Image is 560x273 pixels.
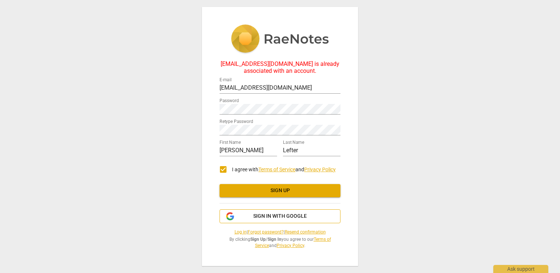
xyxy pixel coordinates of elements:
a: Forgot password? [248,229,284,235]
a: Log in [235,229,247,235]
div: [EMAIL_ADDRESS][DOMAIN_NAME] is already associated with an account. [220,61,340,74]
a: Terms of Service [255,237,331,248]
span: Sign in with Google [253,213,307,220]
button: Sign in with Google [220,209,340,223]
a: Privacy Policy [277,243,304,248]
a: Terms of Service [258,167,295,172]
a: Privacy Policy [304,167,336,172]
span: I agree with and [232,167,336,172]
button: Sign up [220,184,340,197]
a: Resend confirmation [285,229,326,235]
img: 5ac2273c67554f335776073100b6d88f.svg [231,25,329,55]
span: Sign up [225,187,335,194]
label: Retype Password [220,120,253,124]
span: | | [220,229,340,235]
b: Sign Up [250,237,266,242]
label: First Name [220,141,241,145]
span: By clicking / you agree to our and . [220,236,340,248]
label: Password [220,99,239,103]
div: Ask support [493,265,548,273]
label: E-mail [220,78,232,82]
b: Sign In [268,237,281,242]
label: Last Name [283,141,304,145]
